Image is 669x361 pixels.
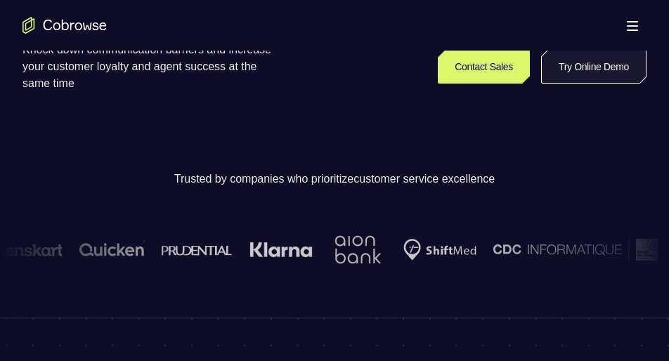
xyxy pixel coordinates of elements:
[353,173,495,185] span: customer service excellence
[541,50,647,84] a: Try Online Demo
[22,41,283,92] p: Knock down communication barriers and increase your customer loyalty and agent success at the sam...
[22,17,107,34] a: Go to the home page
[438,50,530,84] a: Contact Sales
[403,239,476,261] img: Shiftmed
[249,242,312,258] img: Klarna
[329,221,386,278] img: Aion Bank
[161,244,232,256] img: prudential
